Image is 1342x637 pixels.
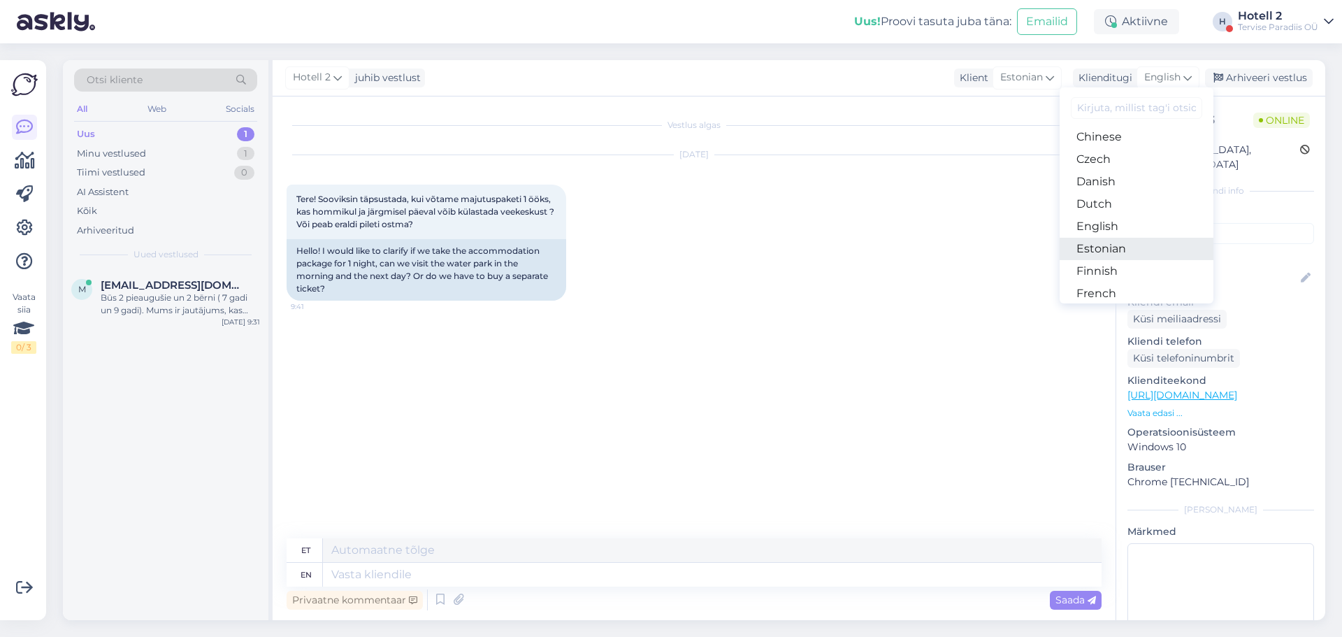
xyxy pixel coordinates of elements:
span: Otsi kliente [87,73,143,87]
a: [URL][DOMAIN_NAME] [1127,389,1237,401]
div: Socials [223,100,257,118]
span: English [1144,70,1181,85]
div: Proovi tasuta juba täna: [854,13,1011,30]
input: Lisa tag [1127,223,1314,244]
div: Küsi meiliaadressi [1127,310,1227,329]
a: Estonian [1060,238,1213,260]
div: AI Assistent [77,185,129,199]
div: Arhiveeritud [77,224,134,238]
div: All [74,100,90,118]
div: Klienditugi [1073,71,1132,85]
p: Chrome [TECHNICAL_ID] [1127,475,1314,489]
span: Hotell 2 [293,70,331,85]
p: Kliendi telefon [1127,334,1314,349]
div: Aktiivne [1094,9,1179,34]
p: Kliendi email [1127,295,1314,310]
div: Vaata siia [11,291,36,354]
div: [DATE] [287,148,1102,161]
span: Estonian [1000,70,1043,85]
div: H [1213,12,1232,31]
div: Kliendi info [1127,185,1314,197]
div: Minu vestlused [77,147,146,161]
div: Vestlus algas [287,119,1102,131]
div: [GEOGRAPHIC_DATA], [GEOGRAPHIC_DATA] [1132,143,1300,172]
div: Uus [77,127,95,141]
div: [PERSON_NAME] [1127,503,1314,516]
div: et [301,538,310,562]
div: Klient [954,71,988,85]
span: Tere! Sooviksin täpsustada, kui võtame majutuspaketi 1 ööks, kas hommikul ja järgmisel päeval või... [296,194,556,229]
div: 1 [237,127,254,141]
a: Danish [1060,171,1213,193]
div: 1 [237,147,254,161]
div: Tiimi vestlused [77,166,145,180]
a: Finnish [1060,260,1213,282]
a: Chinese [1060,126,1213,148]
p: Klienditeekond [1127,373,1314,388]
a: Dutch [1060,193,1213,215]
div: juhib vestlust [349,71,421,85]
p: Brauser [1127,460,1314,475]
div: Küsi telefoninumbrit [1127,349,1240,368]
span: Online [1253,113,1310,128]
span: muranelolita@gmail.com [101,279,246,292]
p: Operatsioonisüsteem [1127,425,1314,440]
span: Uued vestlused [134,248,199,261]
p: Kliendi tag'id [1127,206,1314,220]
div: 0 / 3 [11,341,36,354]
span: m [78,284,86,294]
p: Märkmed [1127,524,1314,539]
input: Lisa nimi [1128,271,1298,286]
div: Būs 2 pieaugušie un 2 bērni ( 7 gadi un 9 gadi). Mums ir jautājums, kas ietilpst Jaungada ballītē... [101,292,260,317]
a: Hotell 2Tervise Paradiis OÜ [1238,10,1334,33]
div: Kõik [77,204,97,218]
p: Vaata edasi ... [1127,407,1314,420]
a: French [1060,282,1213,305]
div: Hello! I would like to clarify if we take the accommodation package for 1 night, can we visit the... [287,239,566,301]
a: English [1060,215,1213,238]
span: 9:41 [291,301,343,312]
p: Windows 10 [1127,440,1314,455]
div: 0 [234,166,254,180]
div: Web [145,100,169,118]
div: Tervise Paradiis OÜ [1238,22,1318,33]
div: Privaatne kommentaar [287,591,423,610]
input: Kirjuta, millist tag'i otsid [1071,97,1202,119]
a: Czech [1060,148,1213,171]
div: Hotell 2 [1238,10,1318,22]
img: Askly Logo [11,71,38,98]
div: [DATE] 9:31 [222,317,260,327]
div: en [301,563,312,587]
span: Saada [1055,594,1096,606]
p: Kliendi nimi [1127,250,1314,264]
div: Arhiveeri vestlus [1205,69,1313,87]
button: Emailid [1017,8,1077,35]
b: Uus! [854,15,881,28]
